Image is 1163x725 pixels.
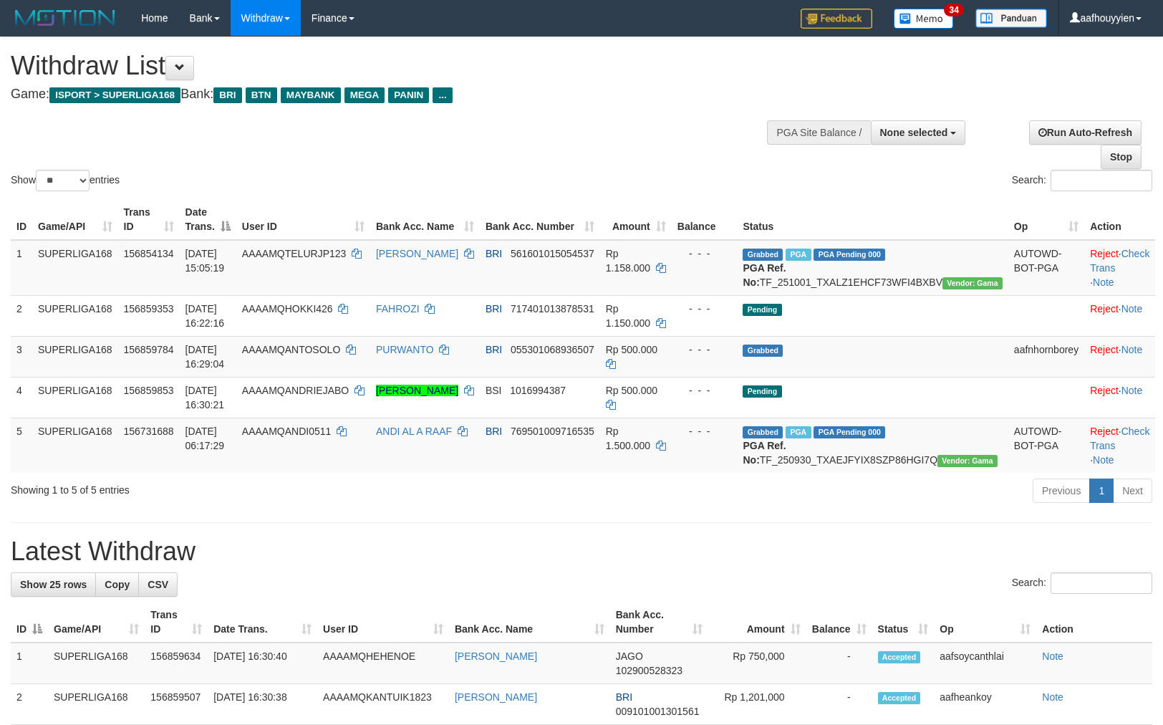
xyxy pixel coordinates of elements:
span: Accepted [878,651,921,663]
span: Pending [743,385,781,398]
div: PGA Site Balance / [767,120,870,145]
th: Game/API: activate to sort column ascending [48,602,145,643]
td: Rp 1,201,000 [708,684,806,725]
select: Showentries [36,170,90,191]
a: Stop [1101,145,1142,169]
td: · · [1084,240,1155,296]
td: 156859634 [145,643,208,684]
a: Copy [95,572,139,597]
img: MOTION_logo.png [11,7,120,29]
span: Pending [743,304,781,316]
span: BRI [616,691,632,703]
td: · · [1084,418,1155,473]
th: Game/API: activate to sort column ascending [32,199,118,240]
span: Copy 769501009716535 to clipboard [511,426,594,437]
a: Reject [1090,344,1119,355]
label: Search: [1012,170,1152,191]
a: CSV [138,572,178,597]
td: [DATE] 16:30:38 [208,684,317,725]
a: Previous [1033,479,1090,503]
td: 2 [11,295,32,336]
td: · [1084,295,1155,336]
a: [PERSON_NAME] [455,691,537,703]
span: 156859784 [124,344,174,355]
span: BRI [486,344,502,355]
a: PURWANTO [376,344,434,355]
a: Note [1042,691,1063,703]
span: Rp 500.000 [606,344,657,355]
td: SUPERLIGA168 [32,377,118,418]
td: aafheankoy [934,684,1036,725]
span: Marked by aafromsomean [786,426,811,438]
span: Grabbed [743,345,783,357]
b: PGA Ref. No: [743,262,786,288]
div: - - - [677,342,732,357]
a: Note [1093,277,1114,288]
span: 156854134 [124,248,174,259]
td: SUPERLIGA168 [48,643,145,684]
th: Op: activate to sort column ascending [934,602,1036,643]
span: Copy [105,579,130,590]
span: 156859853 [124,385,174,396]
span: [DATE] 15:05:19 [185,248,225,274]
span: AAAAMQANTOSOLO [242,344,340,355]
span: CSV [148,579,168,590]
td: aafsoycanthlai [934,643,1036,684]
span: AAAAMQTELURJP123 [242,248,347,259]
span: MEGA [344,87,385,103]
td: 4 [11,377,32,418]
td: - [806,684,872,725]
th: Bank Acc. Number: activate to sort column ascending [610,602,708,643]
th: Bank Acc. Name: activate to sort column ascending [449,602,610,643]
th: Amount: activate to sort column ascending [600,199,672,240]
th: Op: activate to sort column ascending [1008,199,1084,240]
td: 3 [11,336,32,377]
img: panduan.png [975,9,1047,28]
a: Show 25 rows [11,572,96,597]
span: PGA Pending [814,249,885,261]
a: [PERSON_NAME] [376,248,458,259]
td: SUPERLIGA168 [32,418,118,473]
span: Rp 1.150.000 [606,303,650,329]
td: Rp 750,000 [708,643,806,684]
span: Copy 102900528323 to clipboard [616,665,682,676]
td: SUPERLIGA168 [32,295,118,336]
span: [DATE] 16:22:16 [185,303,225,329]
th: User ID: activate to sort column ascending [317,602,449,643]
span: 156859353 [124,303,174,315]
div: - - - [677,424,732,438]
td: 156859507 [145,684,208,725]
td: SUPERLIGA168 [32,336,118,377]
a: [PERSON_NAME] [455,650,537,662]
td: TF_251001_TXALZ1EHCF73WFI4BXBV [737,240,1008,296]
input: Search: [1051,572,1152,594]
span: [DATE] 16:29:04 [185,344,225,370]
span: Show 25 rows [20,579,87,590]
div: - - - [677,383,732,398]
td: AAAAMQHEHENOE [317,643,449,684]
th: ID: activate to sort column descending [11,602,48,643]
span: ... [433,87,452,103]
span: MAYBANK [281,87,341,103]
span: BRI [486,248,502,259]
button: None selected [871,120,966,145]
th: Status [737,199,1008,240]
a: Note [1121,303,1143,315]
td: TF_250930_TXAEJFYIX8SZP86HGI7Q [737,418,1008,473]
th: Trans ID: activate to sort column ascending [118,199,180,240]
span: 34 [944,4,963,16]
td: · [1084,336,1155,377]
a: 1 [1089,479,1114,503]
span: Marked by aafsengchandara [786,249,811,261]
a: Check Trans [1090,426,1149,451]
th: Bank Acc. Name: activate to sort column ascending [370,199,480,240]
h1: Withdraw List [11,52,761,80]
div: Showing 1 to 5 of 5 entries [11,477,474,497]
a: [PERSON_NAME] [376,385,458,396]
th: Balance: activate to sort column ascending [806,602,872,643]
th: Status: activate to sort column ascending [872,602,935,643]
span: JAGO [616,650,643,662]
th: Date Trans.: activate to sort column descending [180,199,236,240]
div: - - - [677,246,732,261]
span: None selected [880,127,948,138]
